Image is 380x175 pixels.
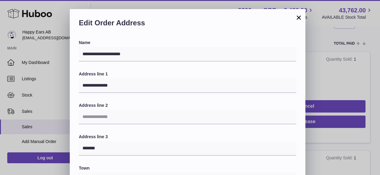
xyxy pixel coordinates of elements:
button: × [295,14,302,21]
label: Address line 3 [79,134,296,140]
h2: Edit Order Address [79,18,296,31]
label: Name [79,40,296,46]
label: Address line 2 [79,103,296,108]
label: Address line 1 [79,71,296,77]
label: Town [79,165,296,171]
